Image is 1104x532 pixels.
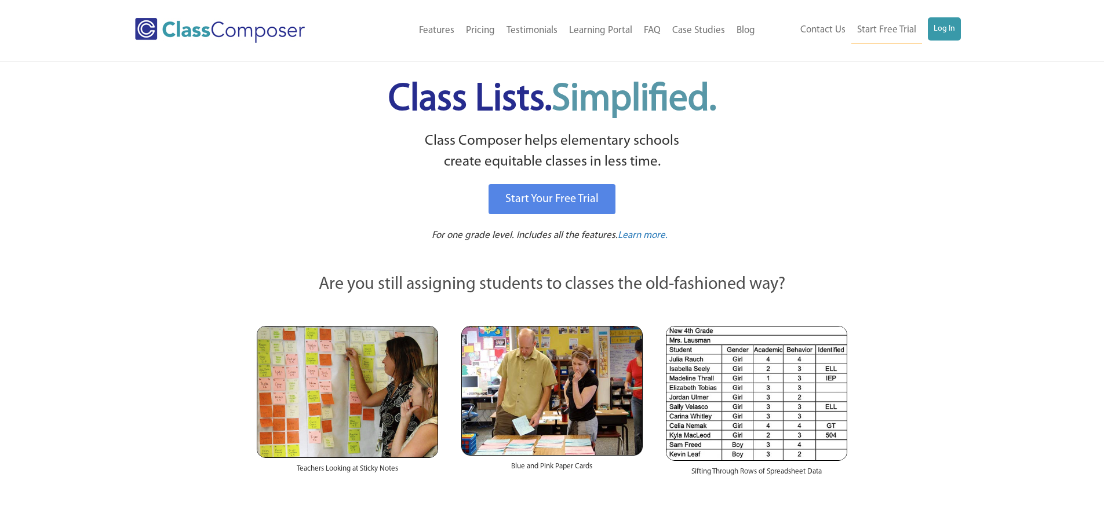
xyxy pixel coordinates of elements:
img: Teachers Looking at Sticky Notes [257,326,438,458]
a: Pricing [460,18,501,43]
a: Learn more. [618,229,668,243]
div: Teachers Looking at Sticky Notes [257,458,438,486]
a: Contact Us [795,17,851,43]
a: Log In [928,17,961,41]
nav: Header Menu [761,17,961,43]
nav: Header Menu [352,18,761,43]
a: Blog [731,18,761,43]
a: Start Your Free Trial [489,184,615,214]
a: Learning Portal [563,18,638,43]
a: Features [413,18,460,43]
span: Start Your Free Trial [505,193,599,205]
div: Sifting Through Rows of Spreadsheet Data [666,461,847,489]
span: For one grade level. Includes all the features. [432,230,618,240]
p: Are you still assigning students to classes the old-fashioned way? [257,272,848,298]
img: Blue and Pink Paper Cards [461,326,643,455]
a: Start Free Trial [851,17,922,43]
span: Simplified. [552,81,716,119]
span: Class Lists. [388,81,716,119]
a: Testimonials [501,18,563,43]
a: FAQ [638,18,666,43]
span: Learn more. [618,230,668,240]
div: Blue and Pink Paper Cards [461,456,643,483]
img: Spreadsheets [666,326,847,461]
p: Class Composer helps elementary schools create equitable classes in less time. [255,131,850,173]
img: Class Composer [135,18,305,43]
a: Case Studies [666,18,731,43]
